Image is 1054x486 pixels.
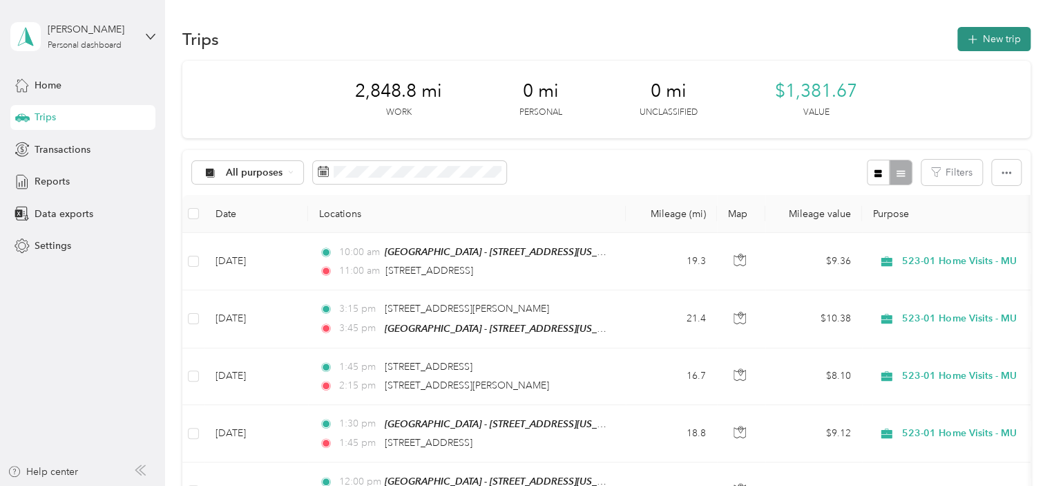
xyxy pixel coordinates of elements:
p: Work [386,106,412,119]
span: 1:45 pm [338,359,378,375]
p: Personal [519,106,562,119]
span: [GEOGRAPHIC_DATA] - [STREET_ADDRESS][US_STATE]) [385,246,628,258]
td: $9.36 [765,233,862,290]
button: New trip [957,27,1031,51]
span: Data exports [35,207,93,221]
span: Reports [35,174,70,189]
span: [STREET_ADDRESS] [385,265,473,277]
span: [STREET_ADDRESS] [385,437,472,449]
span: 523-01 Home Visits - MU [902,368,1028,384]
span: Trips [35,110,56,124]
p: Unclassified [640,106,698,119]
span: [GEOGRAPHIC_DATA] - [STREET_ADDRESS][US_STATE]) [385,418,628,430]
td: [DATE] [204,233,308,290]
div: [PERSON_NAME] [48,22,134,37]
th: Mileage value [765,195,862,233]
span: 1:30 pm [338,416,378,431]
span: 523-01 Home Visits - MU [902,254,1028,269]
span: 10:00 am [338,245,378,260]
button: Filters [921,160,982,185]
th: Map [717,195,765,233]
span: [GEOGRAPHIC_DATA] - [STREET_ADDRESS][US_STATE]) [385,323,628,335]
span: 2:15 pm [338,378,378,393]
td: $9.12 [765,405,862,462]
td: 18.8 [626,405,717,462]
th: Mileage (mi) [626,195,717,233]
div: Personal dashboard [48,41,122,50]
td: [DATE] [204,290,308,348]
span: [STREET_ADDRESS][PERSON_NAME] [385,303,549,315]
span: 11:00 am [338,263,379,279]
span: 0 mi [651,80,687,102]
span: 523-01 Home Visits - MU [902,426,1028,441]
span: [STREET_ADDRESS][PERSON_NAME] [385,380,549,391]
span: 1:45 pm [338,436,378,451]
span: Home [35,78,61,93]
span: 3:45 pm [338,321,378,336]
th: Locations [308,195,626,233]
span: 3:15 pm [338,301,378,317]
td: [DATE] [204,348,308,405]
span: 0 mi [523,80,559,102]
td: $8.10 [765,348,862,405]
td: [DATE] [204,405,308,462]
span: 2,848.8 mi [355,80,442,102]
span: [STREET_ADDRESS] [385,361,472,373]
th: Date [204,195,308,233]
span: Settings [35,239,71,253]
h1: Trips [182,32,219,46]
td: $10.38 [765,290,862,348]
button: Help center [8,465,78,479]
span: Transactions [35,142,90,157]
span: $1,381.67 [775,80,857,102]
span: All purposes [226,168,283,178]
td: 16.7 [626,348,717,405]
iframe: Everlance-gr Chat Button Frame [977,409,1054,486]
p: Value [803,106,830,119]
span: 523-01 Home Visits - MU [902,311,1028,326]
td: 21.4 [626,290,717,348]
td: 19.3 [626,233,717,290]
